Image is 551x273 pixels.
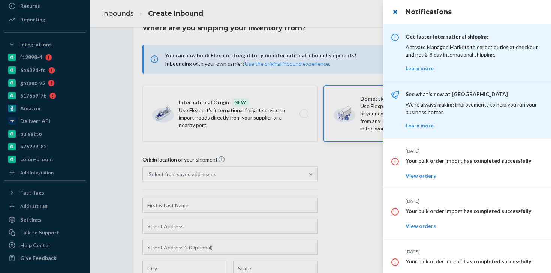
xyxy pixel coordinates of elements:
[406,65,434,71] a: Learn more
[406,90,542,98] p: See what's new at [GEOGRAPHIC_DATA]
[388,4,403,19] button: close
[406,207,542,215] p: Your bulk order import has completed successfully
[406,148,542,154] p: [DATE]
[406,7,542,17] h3: Notifications
[406,198,542,204] p: [DATE]
[18,5,33,12] span: Chat
[406,101,542,116] p: We're always making improvements to help you run your business better.
[406,248,542,255] p: [DATE]
[406,157,542,165] p: Your bulk order import has completed successfully
[406,172,436,179] a: View orders
[406,223,436,229] a: View orders
[406,33,542,40] p: Get faster international shipping
[406,43,542,58] p: Activate Managed Markets to collect duties at checkout and get 2-8 day international shipping.
[406,258,542,265] p: Your bulk order import has completed successfully
[406,122,434,129] a: Learn more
